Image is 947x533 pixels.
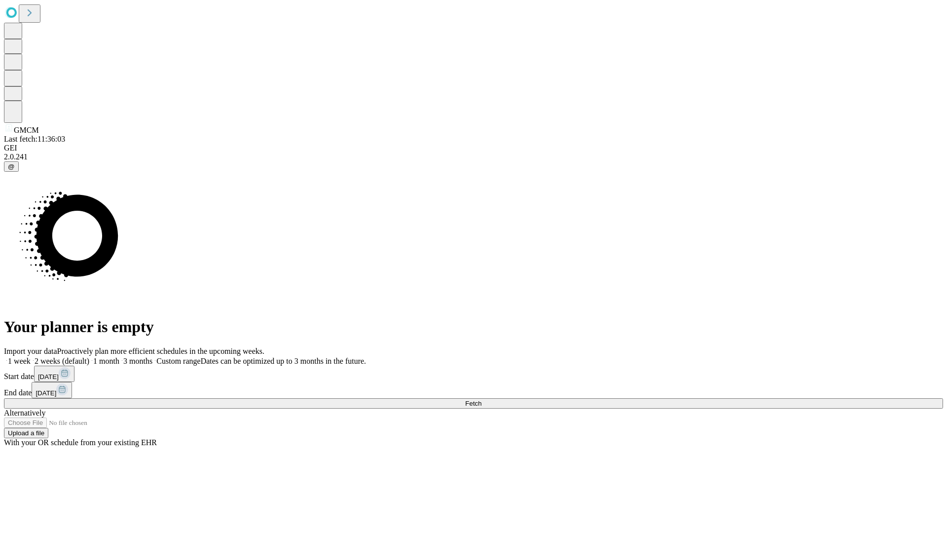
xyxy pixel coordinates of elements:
[4,152,943,161] div: 2.0.241
[156,357,200,365] span: Custom range
[4,382,943,398] div: End date
[4,409,45,417] span: Alternatively
[57,347,264,355] span: Proactively plan more efficient schedules in the upcoming weeks.
[8,357,31,365] span: 1 week
[8,163,15,170] span: @
[4,318,943,336] h1: Your planner is empty
[4,366,943,382] div: Start date
[4,347,57,355] span: Import your data
[93,357,119,365] span: 1 month
[4,144,943,152] div: GEI
[4,428,48,438] button: Upload a file
[4,398,943,409] button: Fetch
[4,438,157,447] span: With your OR schedule from your existing EHR
[465,400,481,407] span: Fetch
[35,357,89,365] span: 2 weeks (default)
[4,161,19,172] button: @
[201,357,366,365] span: Dates can be optimized up to 3 months in the future.
[32,382,72,398] button: [DATE]
[4,135,65,143] span: Last fetch: 11:36:03
[14,126,39,134] span: GMCM
[123,357,152,365] span: 3 months
[36,389,56,397] span: [DATE]
[34,366,74,382] button: [DATE]
[38,373,59,381] span: [DATE]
